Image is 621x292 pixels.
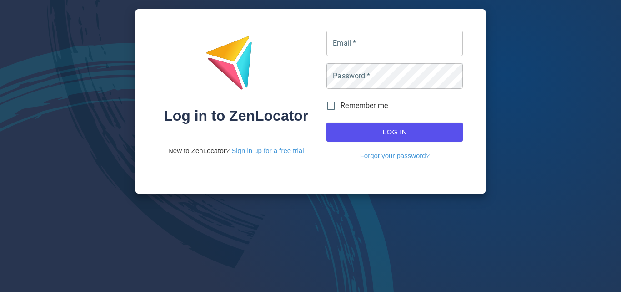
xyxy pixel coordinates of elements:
[205,36,266,97] img: ZenLocator
[164,108,308,123] div: Log in to ZenLocator
[231,147,304,154] a: Sign in up for a free trial
[360,151,430,160] a: Forgot your password?
[341,100,388,111] span: Remember me
[336,126,453,138] span: Log In
[168,146,304,155] div: New to ZenLocator?
[326,123,463,142] button: Log In
[326,31,463,56] input: name@company.com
